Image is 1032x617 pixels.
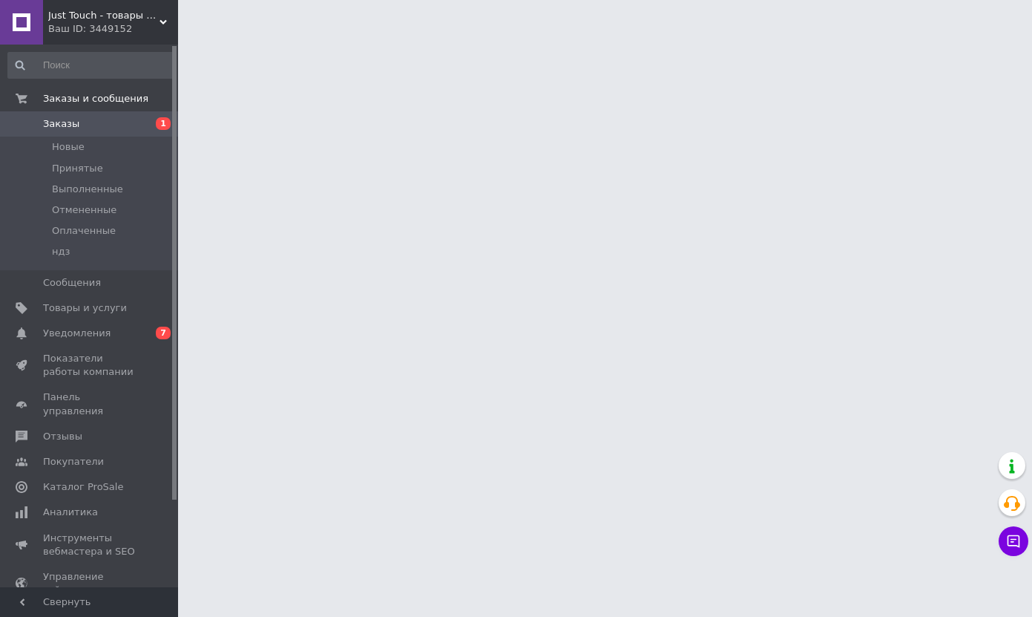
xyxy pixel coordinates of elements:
[43,92,148,105] span: Заказы и сообщения
[52,224,116,238] span: Оплаченные
[52,140,85,154] span: Новые
[52,162,103,175] span: Принятые
[43,480,123,494] span: Каталог ProSale
[43,506,98,519] span: Аналитика
[43,532,137,558] span: Инструменты вебмастера и SEO
[43,455,104,469] span: Покупатели
[43,352,137,379] span: Показатели работы компании
[43,570,137,597] span: Управление сайтом
[48,9,160,22] span: Just Touch - товары для дома
[43,391,137,417] span: Панель управления
[156,117,171,130] span: 1
[52,183,123,196] span: Выполненные
[43,117,79,131] span: Заказы
[43,430,82,443] span: Отзывы
[7,52,175,79] input: Поиск
[52,245,70,258] span: ндз
[999,526,1028,556] button: Чат с покупателем
[156,327,171,339] span: 7
[43,301,127,315] span: Товары и услуги
[48,22,178,36] div: Ваш ID: 3449152
[43,327,111,340] span: Уведомления
[52,203,116,217] span: Отмененные
[43,276,101,290] span: Сообщения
